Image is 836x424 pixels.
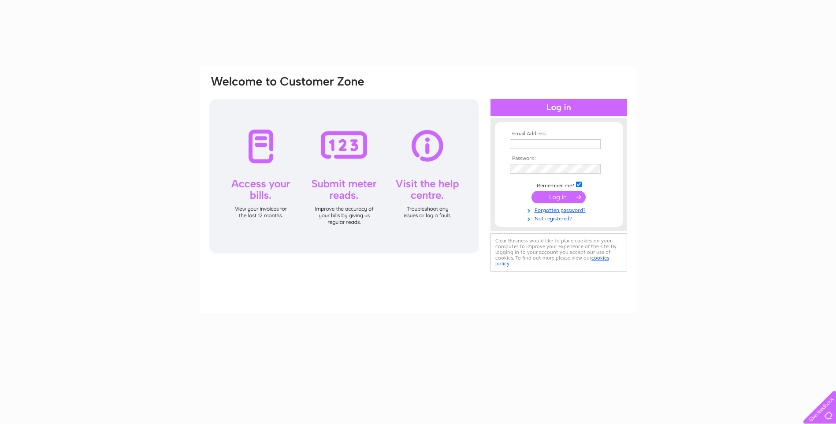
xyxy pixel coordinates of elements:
[508,180,610,189] td: Remember me?
[508,131,610,137] th: Email Address:
[510,205,610,214] a: Forgotten password?
[508,156,610,162] th: Password:
[531,191,586,203] input: Submit
[490,233,627,272] div: Clear Business would like to place cookies on your computer to improve your experience of the sit...
[510,214,610,222] a: Not registered?
[495,255,609,267] a: cookies policy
